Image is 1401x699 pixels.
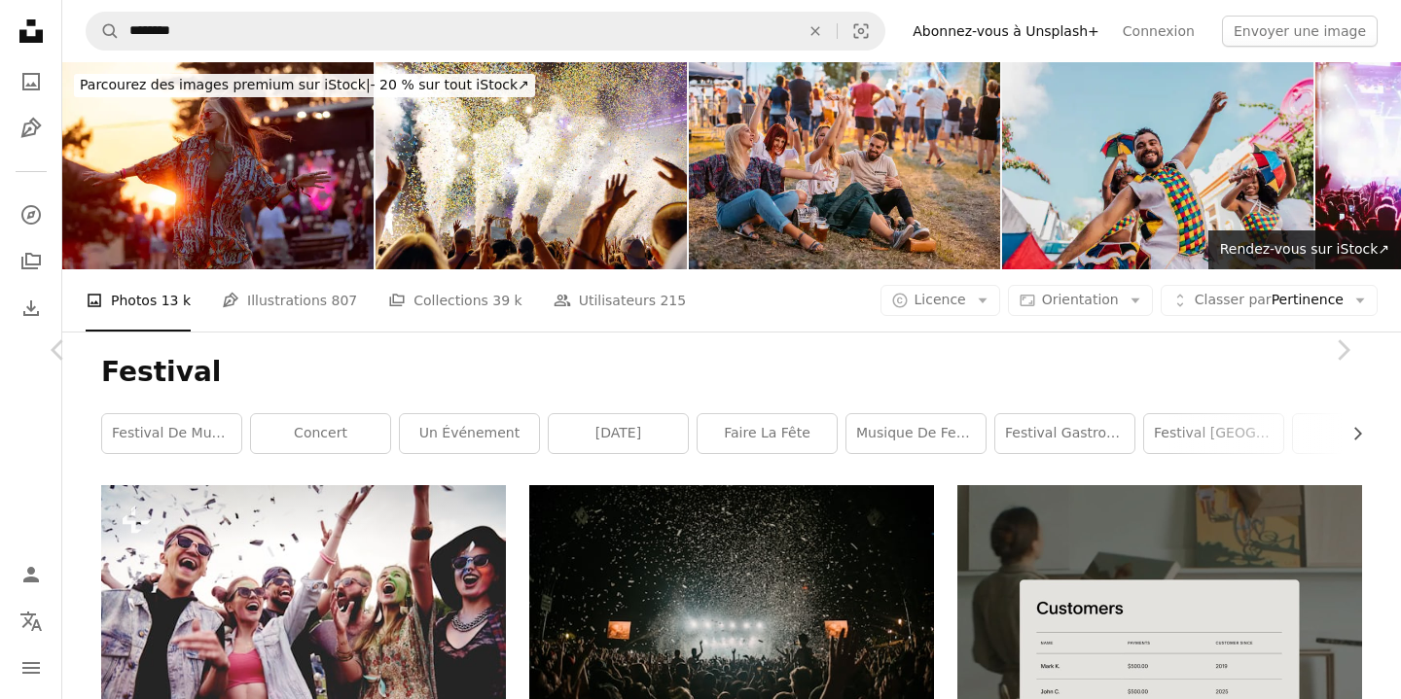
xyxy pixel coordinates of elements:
a: Collections 39 k [388,269,521,332]
a: [DATE] [549,414,688,453]
img: Les gens applaudissent et dansent sous les confettis lors d’un festival de musique avec un specta... [376,62,687,269]
a: Parcourez des images premium sur iStock|- 20 % sur tout iStock↗ [62,62,547,109]
img: Femme heureuse s’amusant tout en dansant lors d’un festival de musique en plein air au coucher du... [62,62,374,269]
button: Envoyer une image [1222,16,1378,47]
a: Collections [12,242,51,281]
form: Rechercher des visuels sur tout le site [86,12,885,51]
button: Orientation [1008,285,1153,316]
span: 39 k [492,290,521,311]
a: Festival [GEOGRAPHIC_DATA] [1144,414,1283,453]
button: Recherche de visuels [838,13,884,50]
a: Photos [12,62,51,101]
img: Portrait d’un danseur de frevo dansant en plein air [1002,62,1313,269]
a: people gathering on concert field [529,612,934,629]
button: Menu [12,648,51,687]
span: Parcourez des images premium sur iStock | [80,77,371,92]
div: - 20 % sur tout iStock ↗ [74,74,535,97]
button: Langue [12,602,51,641]
a: Festival gastronomique [995,414,1134,453]
span: Classer par [1195,292,1272,307]
button: Classer parPertinence [1161,285,1378,316]
span: Orientation [1042,292,1119,307]
a: Abonnez-vous à Unsplash+ [901,16,1111,47]
a: Suivant [1284,257,1401,443]
a: Connexion [1111,16,1206,47]
a: concert [251,414,390,453]
span: Licence [915,292,966,307]
button: Rechercher sur Unsplash [87,13,120,50]
span: Pertinence [1195,291,1344,310]
span: Rendez-vous sur iStock ↗ [1220,241,1389,257]
a: Rendez-vous sur iStock↗ [1208,230,1401,269]
a: Utilisateurs 215 [554,269,687,332]
img: Group Of People Sitting On A Grass And Dancing At The Music Festival [689,62,1000,269]
a: Musique de festival [846,414,986,453]
a: Groupe d’amis s’amusant au festival [101,612,506,629]
h1: Festival [101,355,1362,390]
a: Illustrations [12,109,51,148]
a: Connexion / S’inscrire [12,555,51,594]
span: 215 [660,290,686,311]
a: Festival de musique [102,414,241,453]
a: faire la fête [698,414,837,453]
a: Explorer [12,195,51,234]
a: Illustrations 807 [222,269,357,332]
button: Licence [880,285,1000,316]
a: un événement [400,414,539,453]
span: 807 [332,290,358,311]
button: Effacer [794,13,837,50]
